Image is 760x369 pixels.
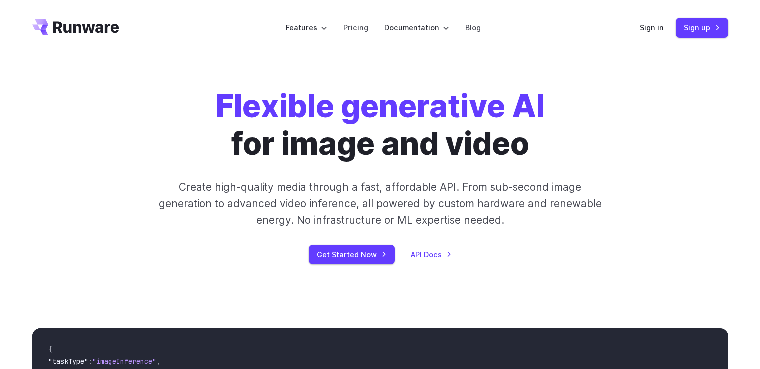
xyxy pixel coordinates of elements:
span: , [156,357,160,366]
span: { [48,345,52,354]
span: "imageInference" [92,357,156,366]
label: Documentation [384,22,449,33]
a: Sign up [676,18,728,37]
span: "taskType" [48,357,88,366]
a: Go to / [32,19,119,35]
a: Blog [465,22,481,33]
a: Get Started Now [309,245,395,264]
strong: Flexible generative AI [216,87,545,125]
a: Sign in [640,22,664,33]
h1: for image and video [216,88,545,163]
label: Features [286,22,327,33]
p: Create high-quality media through a fast, affordable API. From sub-second image generation to adv... [157,179,603,229]
a: Pricing [343,22,368,33]
span: : [88,357,92,366]
a: API Docs [411,249,452,260]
